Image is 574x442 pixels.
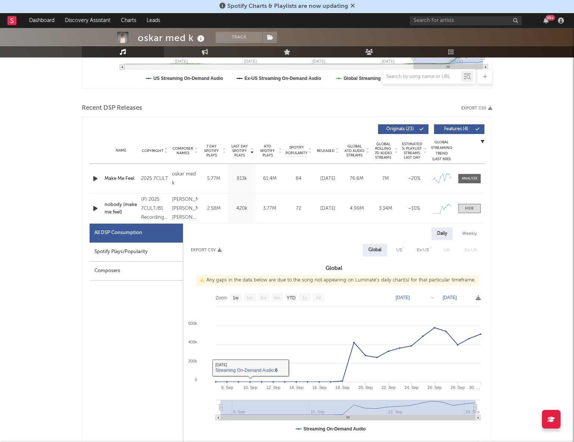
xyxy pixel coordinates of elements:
[188,359,197,363] text: 200k
[116,13,141,28] a: Charts
[258,175,282,183] div: 61.4M
[312,385,327,390] text: 16. Sep
[317,149,334,153] span: Released
[434,124,484,134] button: Features(4)
[230,175,254,183] div: 813k
[456,227,483,240] div: Weekly
[402,142,422,160] span: Estimated % Playlist Streams Last Day
[450,385,465,390] text: 28. Sep
[302,295,307,301] text: 1y
[141,195,168,222] div: (P) 2025 7CULT/B1 Recordings GmbH, a Sony Music Entertainment Company
[90,224,183,243] div: All DSP Consumption
[303,426,366,432] text: Streaming On-Demand Audio
[405,385,419,390] text: 24. Sep
[196,275,479,286] div: Any gaps in the data below are due to the song not appearing on Luminate's daily chart(s) for tha...
[368,246,381,255] div: Global
[430,295,434,300] text: →
[141,174,168,183] div: 2025 7CULT
[289,385,303,390] text: 14. Sep
[258,144,277,158] span: ATD Spotify Plays
[344,175,369,183] div: 76.6M
[430,140,453,162] div: Global Streaming Trend (Last 60D)
[94,228,142,237] div: All DSP Consumption
[315,205,340,212] div: [DATE]
[336,385,350,390] text: 18. Sep
[142,149,163,153] span: Copyright
[258,205,282,212] div: 3.77M
[402,175,427,183] div: ~ 20 %
[188,340,197,344] text: 400k
[350,3,355,9] span: Dismiss
[373,205,398,212] div: 3.34M
[90,243,183,262] div: Spotify Plays/Popularity
[286,145,308,156] span: Spotify Popularity
[465,410,480,414] text: 29. Sep
[286,205,312,212] div: 72
[344,144,365,158] span: Global ATD Audio Streams
[191,248,222,252] button: Export CSV
[246,295,253,301] text: 1m
[243,385,258,390] text: 10. Sep
[396,246,402,255] div: US
[216,295,227,301] text: Zoom
[188,321,197,326] text: 600k
[202,144,221,158] span: 7 Day Spotify Plays
[546,15,555,21] div: 99 +
[410,16,522,25] input: Search for artists
[443,295,457,300] text: [DATE]
[344,205,369,212] div: 4.99M
[543,18,549,24] button: 99+
[183,264,484,273] h3: Global
[428,385,442,390] text: 26. Sep
[104,148,137,153] div: Name
[383,74,461,80] input: Search by song name or URL
[104,201,137,216] a: nobody (make me feel)
[230,144,249,158] span: Last Day Spotify Plays
[378,124,428,134] button: Originals(23)
[396,295,410,300] text: [DATE]
[373,142,393,160] span: Global Rolling 7D Audio Streams
[216,32,262,43] button: Track
[274,295,280,301] text: 6m
[104,175,137,183] a: Make Me Feel
[195,377,197,382] text: 0
[417,246,429,255] div: Ex-US
[172,146,193,155] span: Composer Names
[402,205,427,212] div: ~ 10 %
[358,385,372,390] text: 20. Sep
[286,175,312,183] div: 84
[266,385,280,390] text: 12. Sep
[315,175,340,183] div: [DATE]
[227,3,348,9] span: Spotify Charts & Playlists are now updating
[469,385,480,390] text: 30. …
[316,295,321,301] text: All
[461,106,492,110] button: Export CSV
[260,295,266,301] text: 3m
[233,295,239,301] text: 1w
[82,104,142,113] span: Recent DSP Releases
[431,227,453,240] div: Daily
[230,205,254,212] div: 420k
[221,385,233,390] text: 8. Sep
[24,13,60,28] a: Dashboard
[172,195,198,222] div: [PERSON_NAME], [PERSON_NAME], [PERSON_NAME] & [PERSON_NAME]
[373,175,398,183] div: 7M
[202,205,226,212] div: 2.58M
[439,127,473,131] span: Features ( 4 )
[383,127,417,131] span: Originals ( 23 )
[381,385,396,390] text: 22. Sep
[138,32,206,44] div: oskar med k
[60,13,116,28] a: Discovery Assistant
[287,295,296,301] text: YTD
[141,13,165,28] a: Leads
[202,175,226,183] div: 5.77M
[172,170,198,188] div: oskar med k
[90,262,183,281] div: Composers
